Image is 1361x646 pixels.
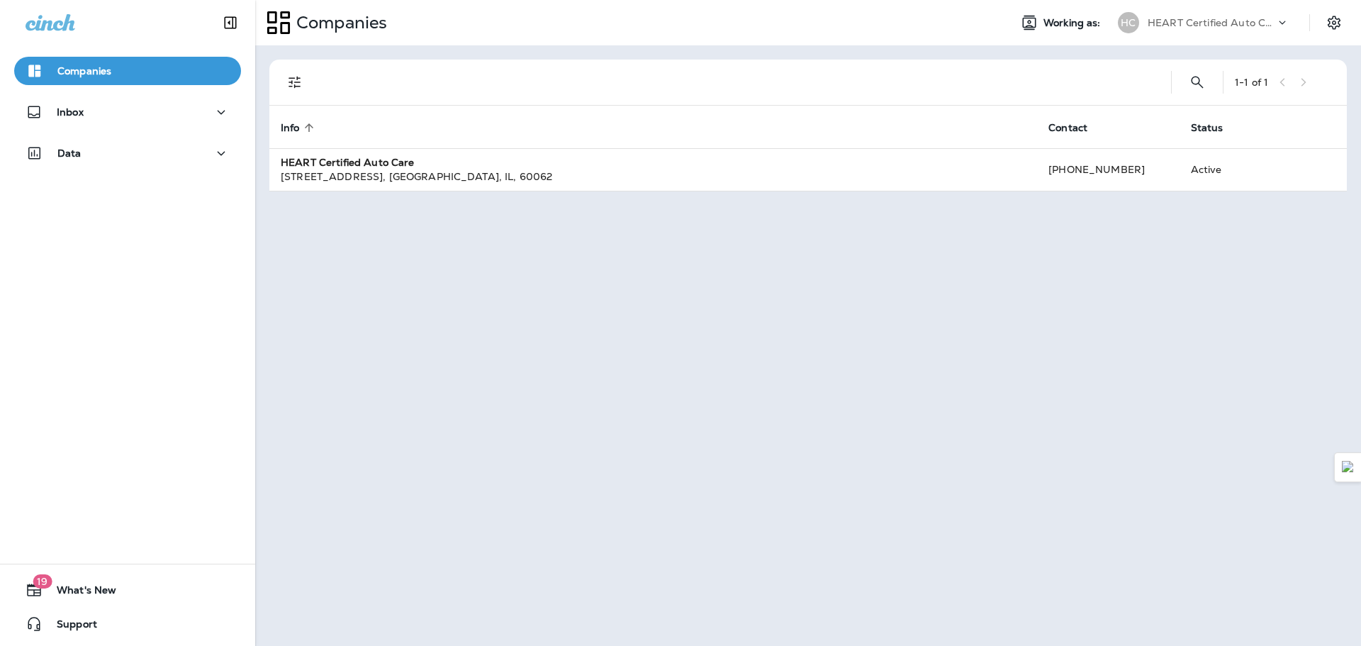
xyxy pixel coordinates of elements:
div: HC [1118,12,1139,33]
p: HEART Certified Auto Care [1148,17,1275,28]
span: What's New [43,584,116,601]
span: Info [281,121,318,134]
span: Support [43,618,97,635]
span: Status [1191,122,1223,134]
div: 1 - 1 of 1 [1235,77,1268,88]
img: Detect Auto [1342,461,1355,474]
span: Contact [1048,121,1106,134]
span: Status [1191,121,1242,134]
p: Data [57,147,82,159]
button: Search Companies [1183,68,1211,96]
button: Support [14,610,241,638]
button: Settings [1321,10,1347,35]
td: Active [1180,148,1270,191]
button: Collapse Sidebar [211,9,250,37]
button: Filters [281,68,309,96]
button: 19What's New [14,576,241,604]
p: Companies [57,65,111,77]
div: [STREET_ADDRESS] , [GEOGRAPHIC_DATA] , IL , 60062 [281,169,1026,184]
button: Data [14,139,241,167]
span: 19 [33,574,52,589]
span: Working as: [1043,17,1104,29]
button: Inbox [14,98,241,126]
td: [PHONE_NUMBER] [1037,148,1179,191]
span: Contact [1048,122,1087,134]
strong: HEART Certified Auto Care [281,156,415,169]
button: Companies [14,57,241,85]
span: Info [281,122,300,134]
p: Companies [291,12,387,33]
p: Inbox [57,106,84,118]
